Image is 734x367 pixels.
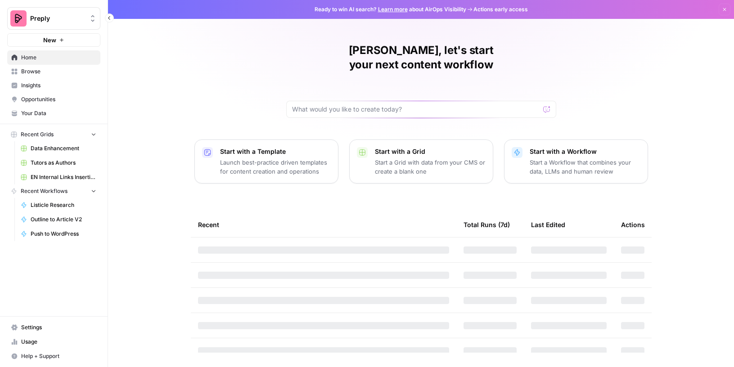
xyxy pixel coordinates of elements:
a: Data Enhancement [17,141,100,156]
a: Home [7,50,100,65]
a: Opportunities [7,92,100,107]
span: Tutors as Authors [31,159,96,167]
a: Listicle Research [17,198,100,212]
div: Recent [198,212,449,237]
p: Start with a Workflow [530,147,640,156]
span: Listicle Research [31,201,96,209]
a: Tutors as Authors [17,156,100,170]
a: EN Internal Links Insertion [17,170,100,184]
button: Start with a GridStart a Grid with data from your CMS or create a blank one [349,139,493,183]
a: Push to WordPress [17,227,100,241]
span: Your Data [21,109,96,117]
button: New [7,33,100,47]
span: Outline to Article V2 [31,215,96,224]
button: Help + Support [7,349,100,363]
div: Actions [621,212,645,237]
a: Settings [7,320,100,335]
img: Preply Logo [10,10,27,27]
span: Actions early access [473,5,528,13]
span: Recent Workflows [21,187,68,195]
div: Last Edited [531,212,565,237]
span: Settings [21,323,96,331]
button: Recent Workflows [7,184,100,198]
button: Start with a TemplateLaunch best-practice driven templates for content creation and operations [194,139,338,183]
span: EN Internal Links Insertion [31,173,96,181]
button: Start with a WorkflowStart a Workflow that combines your data, LLMs and human review [504,139,648,183]
a: Outline to Article V2 [17,212,100,227]
span: Recent Grids [21,130,54,139]
span: Usage [21,338,96,346]
p: Start a Workflow that combines your data, LLMs and human review [530,158,640,176]
button: Workspace: Preply [7,7,100,30]
a: Learn more [378,6,408,13]
span: Insights [21,81,96,90]
span: Home [21,54,96,62]
button: Recent Grids [7,128,100,141]
p: Start a Grid with data from your CMS or create a blank one [375,158,486,176]
span: Preply [30,14,85,23]
a: Your Data [7,106,100,121]
span: Data Enhancement [31,144,96,152]
span: Push to WordPress [31,230,96,238]
span: New [43,36,56,45]
p: Start with a Grid [375,147,486,156]
h1: [PERSON_NAME], let's start your next content workflow [286,43,556,72]
span: Help + Support [21,352,96,360]
p: Start with a Template [220,147,331,156]
div: Total Runs (7d) [464,212,510,237]
input: What would you like to create today? [292,105,540,114]
span: Browse [21,67,96,76]
span: Opportunities [21,95,96,103]
span: Ready to win AI search? about AirOps Visibility [315,5,466,13]
a: Insights [7,78,100,93]
a: Usage [7,335,100,349]
a: Browse [7,64,100,79]
p: Launch best-practice driven templates for content creation and operations [220,158,331,176]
